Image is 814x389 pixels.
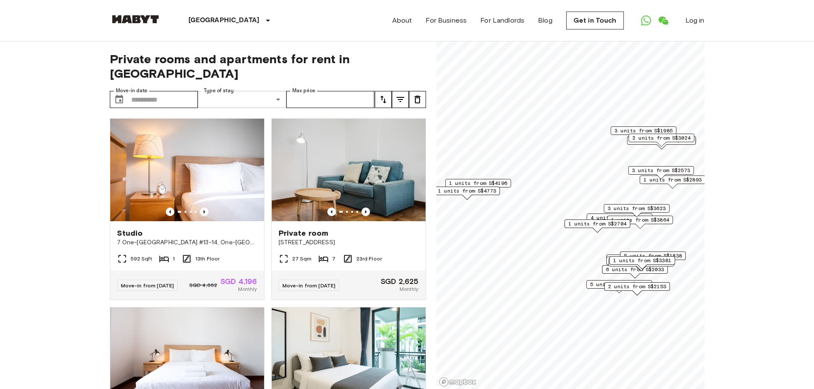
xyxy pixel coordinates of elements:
[655,12,672,29] a: Open WeChat
[610,255,668,263] span: 2 units from S$2342
[439,377,476,387] a: Mapbox logo
[628,166,694,179] div: Map marker
[568,220,626,228] span: 1 units from S$2704
[640,175,705,189] div: Map marker
[604,204,670,217] div: Map marker
[400,285,418,293] span: Monthly
[392,15,412,26] a: About
[220,278,257,285] span: SGD 4,196
[292,87,315,94] label: Max price
[632,134,691,142] span: 2 units from S$3024
[173,255,175,263] span: 1
[111,91,128,108] button: Choose date
[426,15,467,26] a: For Business
[449,179,507,187] span: 1 units from S$4196
[110,118,264,300] a: Marketing picture of unit SG-01-106-001-01Previous imagePrevious imageStudio7 One-[GEOGRAPHIC_DAT...
[606,254,672,268] div: Map marker
[564,219,630,233] div: Map marker
[356,255,382,263] span: 23rd Floor
[591,214,649,222] span: 4 units from S$2226
[566,12,624,29] a: Get in Touch
[166,208,174,216] button: Previous image
[327,208,336,216] button: Previous image
[110,15,161,23] img: Habyt
[110,52,426,81] span: Private rooms and apartments for rent in [GEOGRAPHIC_DATA]
[409,91,426,108] button: tune
[204,87,234,94] label: Type of stay
[609,256,675,269] div: Map marker
[608,283,666,290] span: 2 units from S$2153
[392,91,409,108] button: tune
[282,282,336,289] span: Move-in from [DATE]
[480,15,524,26] a: For Landlords
[590,281,648,288] span: 5 units from S$1680
[375,91,392,108] button: tune
[602,265,668,278] div: Map marker
[629,134,694,147] div: Map marker
[627,136,696,149] div: Map marker
[611,126,676,140] div: Map marker
[438,187,496,195] span: 1 units from S$4773
[279,228,329,238] span: Private room
[332,255,335,263] span: 7
[271,118,426,300] a: Marketing picture of unit SG-01-108-001-001Previous imagePrevious imagePrivate room[STREET_ADDRES...
[121,282,174,289] span: Move-in from [DATE]
[195,255,220,263] span: 13th Floor
[613,257,671,264] span: 1 units from S$3381
[131,255,152,263] span: 592 Sqft
[279,238,419,247] span: [STREET_ADDRESS]
[434,187,500,200] div: Map marker
[624,252,682,260] span: 5 units from S$1838
[685,15,705,26] a: Log in
[272,119,426,221] img: Marketing picture of unit SG-01-108-001-001
[238,285,257,293] span: Monthly
[604,282,670,295] div: Map marker
[117,228,143,238] span: Studio
[614,127,673,135] span: 3 units from S$1985
[608,258,674,271] div: Map marker
[188,15,260,26] p: [GEOGRAPHIC_DATA]
[620,252,686,265] div: Map marker
[638,12,655,29] a: Open WhatsApp
[608,205,666,212] span: 3 units from S$3623
[606,257,672,270] div: Map marker
[110,119,264,221] img: Marketing picture of unit SG-01-106-001-01
[607,216,673,229] div: Map marker
[538,15,552,26] a: Blog
[292,255,312,263] span: 27 Sqm
[361,208,370,216] button: Previous image
[586,280,652,293] div: Map marker
[116,87,147,94] label: Move-in date
[200,208,209,216] button: Previous image
[587,214,652,227] div: Map marker
[381,278,418,285] span: SGD 2,625
[606,266,664,273] span: 6 units from S$2033
[632,167,690,174] span: 3 units from S$2573
[445,179,511,192] div: Map marker
[611,216,669,224] span: 1 units from S$3864
[117,238,257,247] span: 7 One-[GEOGRAPHIC_DATA] #13-14, One-[GEOGRAPHIC_DATA] 13-14 S138642
[189,281,217,289] span: SGD 4,662
[644,176,702,184] span: 1 units from S$2893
